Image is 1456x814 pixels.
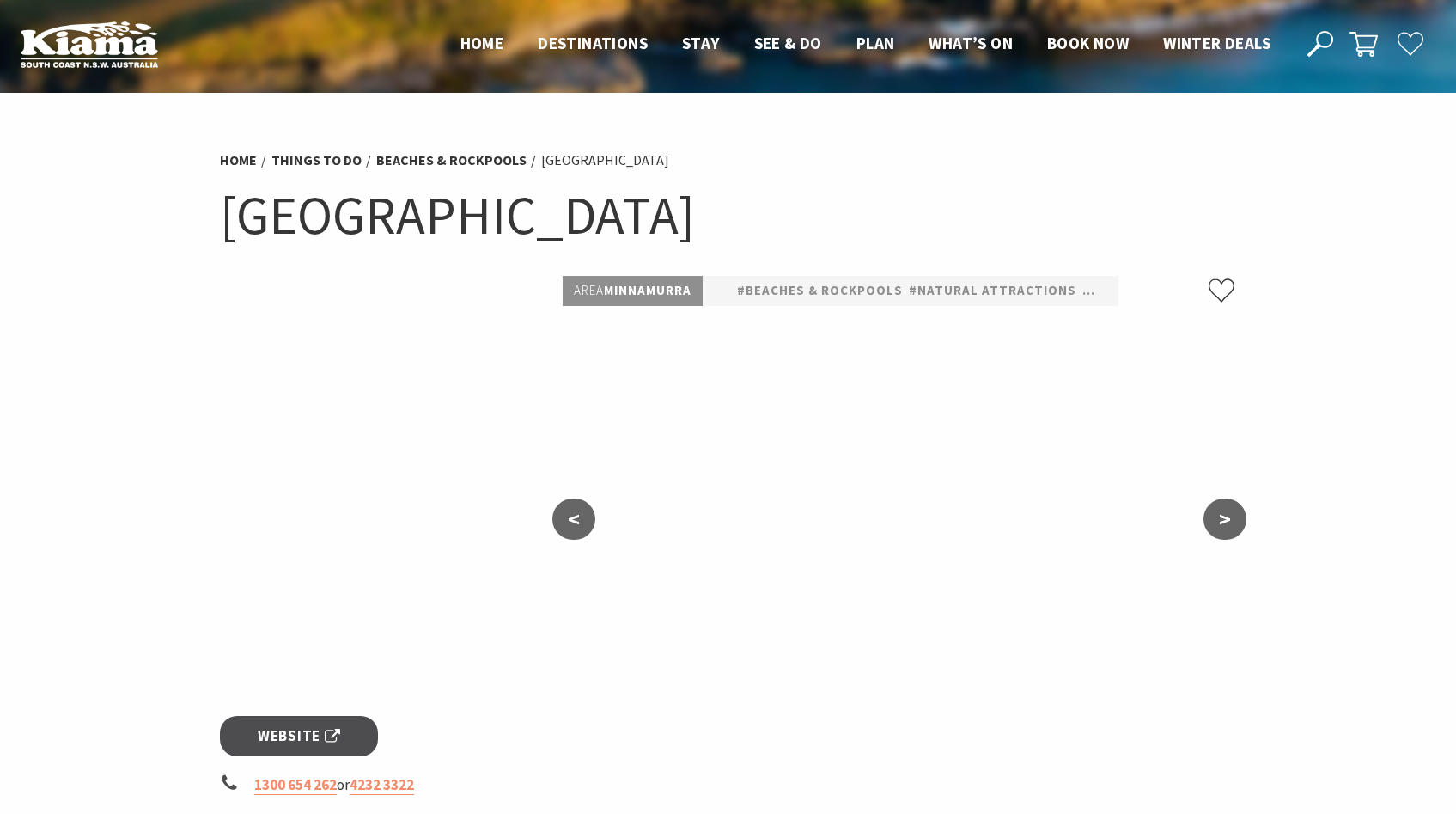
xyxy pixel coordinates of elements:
span: Plan [856,33,895,53]
a: Home [220,151,257,169]
h1: [GEOGRAPHIC_DATA] [220,181,1237,250]
p: Minnamurra [563,276,703,306]
a: 4232 3322 [350,775,414,795]
span: Destinations [538,33,648,53]
li: or [220,774,550,797]
button: < [552,499,595,540]
button: > [1203,499,1246,540]
a: #Natural Attractions [909,280,1076,302]
img: Kiama Logo [21,21,158,68]
a: Website [220,716,379,756]
span: Home [460,33,504,53]
nav: Main Menu [443,30,1288,58]
span: What’s On [929,33,1013,53]
li: [GEOGRAPHIC_DATA] [541,150,669,172]
span: Website [258,725,340,748]
span: See & Do [754,33,822,53]
a: 1300 654 262 [254,775,337,795]
span: Area [574,282,604,298]
span: Winter Deals [1163,33,1270,53]
span: Stay [682,33,720,53]
a: #Beaches & Rockpools [737,280,903,302]
span: Book now [1047,33,1129,53]
a: Beaches & Rockpools [376,151,527,169]
a: Things To Do [271,151,362,169]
